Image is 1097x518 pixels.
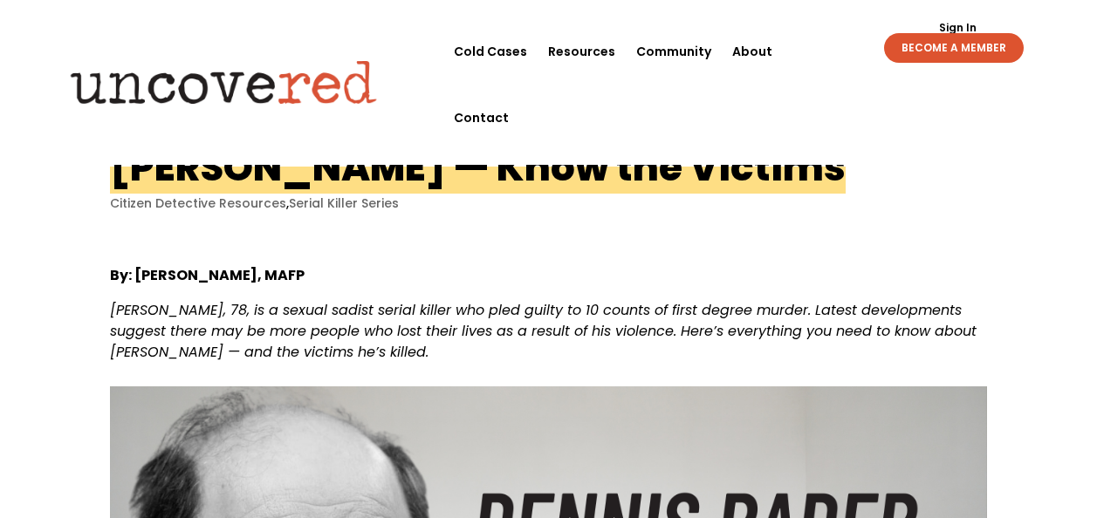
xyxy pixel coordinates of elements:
a: Contact [454,85,509,151]
a: About [732,18,772,85]
p: , [110,195,988,212]
a: Serial Killer Series [289,194,399,212]
a: BECOME A MEMBER [884,33,1024,63]
a: Sign In [929,23,986,33]
a: Citizen Detective Resources [110,194,286,212]
h1: [PERSON_NAME] — Know the Victims [110,140,846,194]
a: Cold Cases [454,18,527,85]
a: Community [636,18,711,85]
a: Resources [548,18,615,85]
img: Uncovered logo [56,48,392,116]
strong: By: [PERSON_NAME], MAFP [110,265,305,285]
span: [PERSON_NAME], 78, is a sexual sadist serial killer who pled guilty to 10 counts of first degree ... [110,300,977,362]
